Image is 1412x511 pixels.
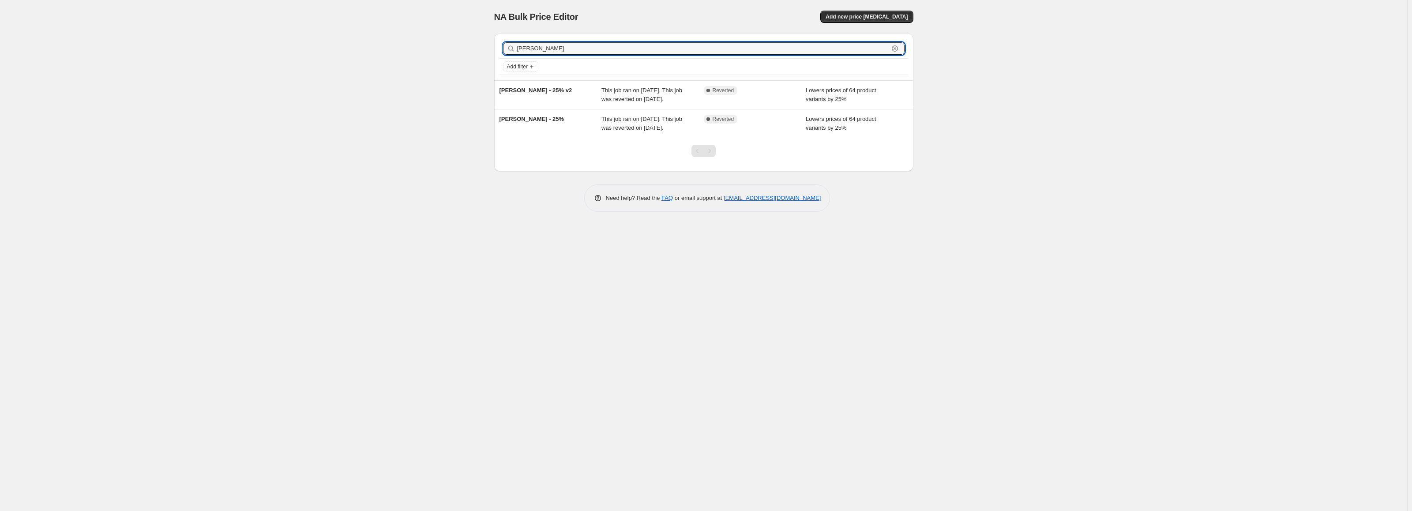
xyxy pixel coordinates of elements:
[661,195,673,201] a: FAQ
[691,145,716,157] nav: Pagination
[503,61,538,72] button: Add filter
[820,11,913,23] button: Add new price [MEDICAL_DATA]
[890,44,899,53] button: Clear
[499,116,564,122] span: [PERSON_NAME] - 25%
[673,195,724,201] span: or email support at
[494,12,578,22] span: NA Bulk Price Editor
[713,87,734,94] span: Reverted
[806,87,876,102] span: Lowers prices of 64 product variants by 25%
[826,13,908,20] span: Add new price [MEDICAL_DATA]
[713,116,734,123] span: Reverted
[601,116,682,131] span: This job ran on [DATE]. This job was reverted on [DATE].
[724,195,821,201] a: [EMAIL_ADDRESS][DOMAIN_NAME]
[499,87,572,94] span: [PERSON_NAME] - 25% v2
[507,63,528,70] span: Add filter
[606,195,662,201] span: Need help? Read the
[806,116,876,131] span: Lowers prices of 64 product variants by 25%
[601,87,682,102] span: This job ran on [DATE]. This job was reverted on [DATE].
